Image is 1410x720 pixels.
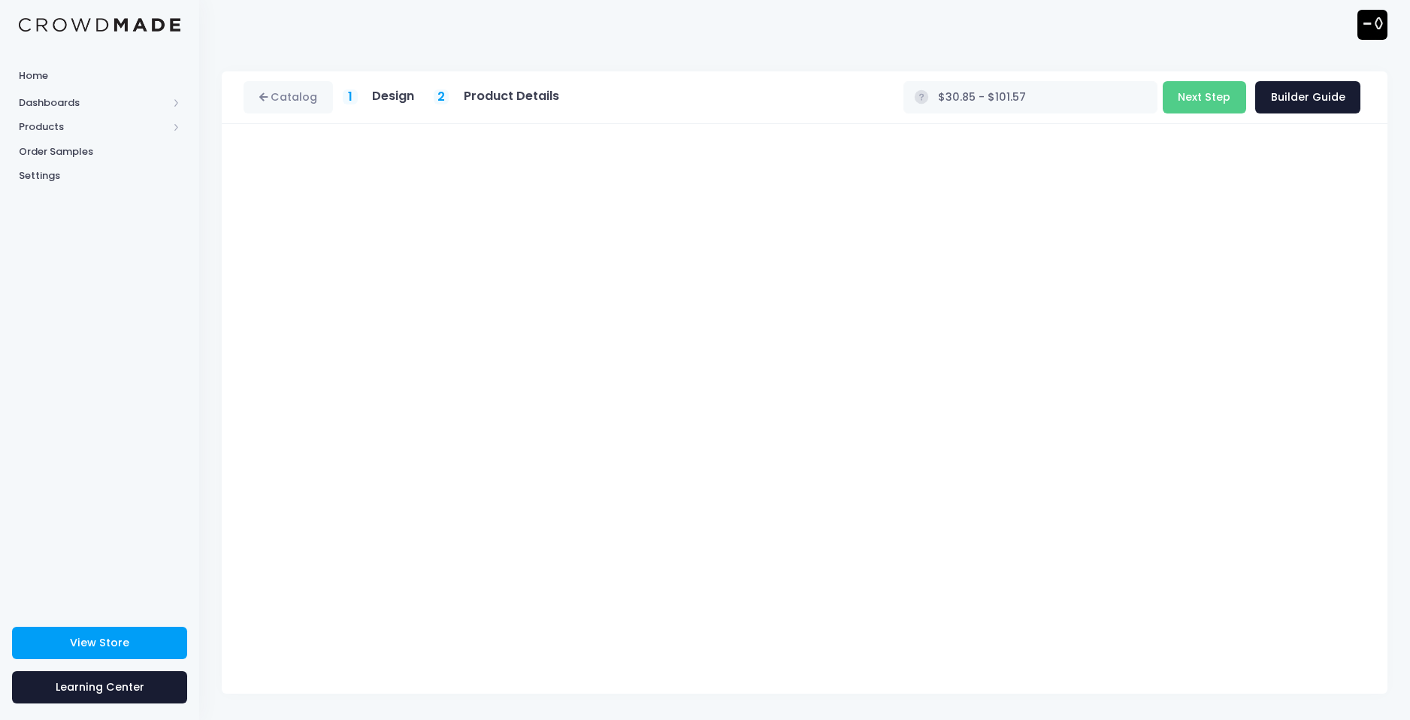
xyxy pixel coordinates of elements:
[348,88,352,106] span: 1
[19,168,180,183] span: Settings
[1255,81,1360,113] a: Builder Guide
[437,88,445,106] span: 2
[1163,81,1246,113] button: Next Step
[372,89,414,104] h5: Design
[19,144,180,159] span: Order Samples
[19,95,168,110] span: Dashboards
[244,81,333,113] a: Catalog
[1357,10,1387,40] img: User
[19,68,180,83] span: Home
[56,679,144,694] span: Learning Center
[70,635,129,650] span: View Store
[12,627,187,659] a: View Store
[12,671,187,703] a: Learning Center
[19,18,180,32] img: Logo
[19,119,168,135] span: Products
[464,89,559,104] h5: Product Details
